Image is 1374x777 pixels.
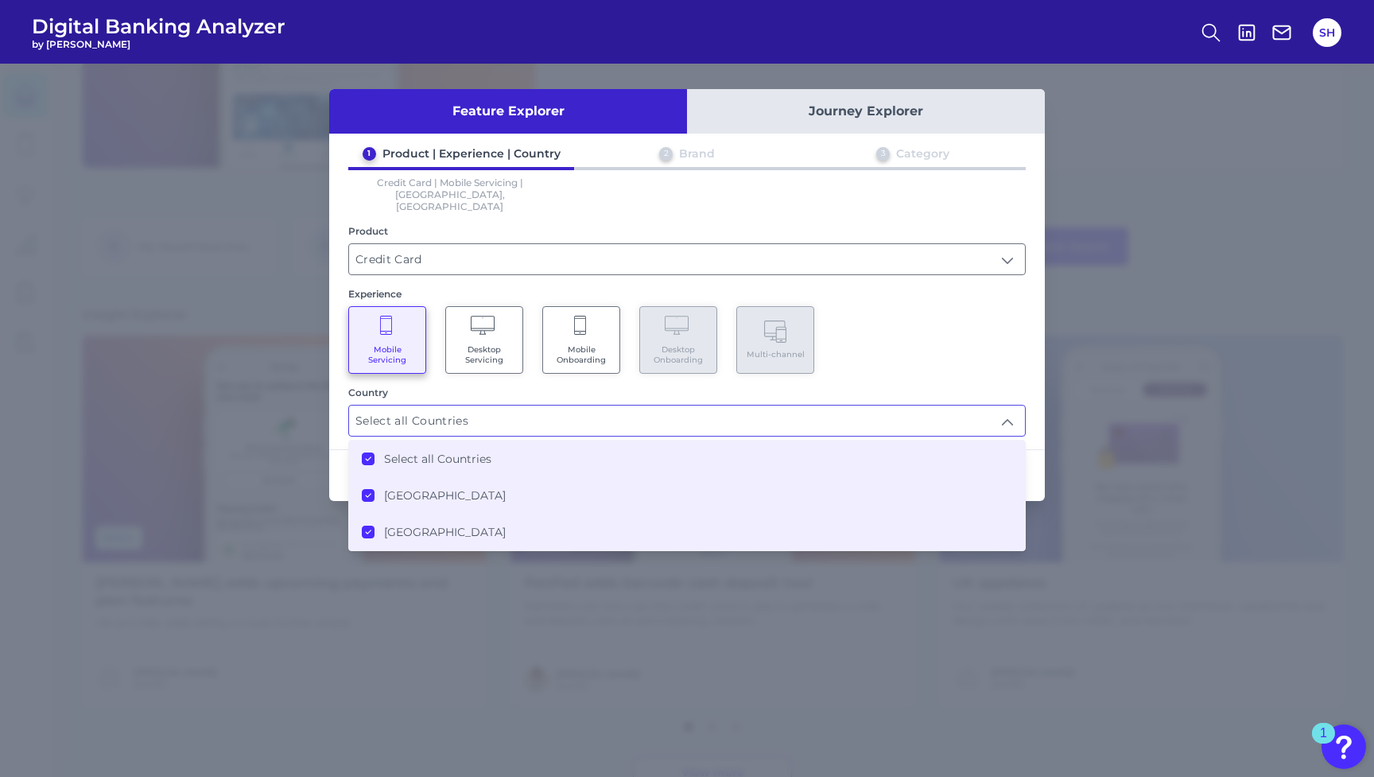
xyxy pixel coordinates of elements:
div: Category [896,146,949,161]
div: Country [348,387,1026,398]
span: Desktop Onboarding [648,344,708,365]
div: 2 [659,147,673,161]
p: Credit Card | Mobile Servicing | [GEOGRAPHIC_DATA],[GEOGRAPHIC_DATA] [348,177,552,212]
button: Multi-channel [736,306,814,374]
button: Feature Explorer [329,89,687,134]
div: 3 [876,147,890,161]
button: Desktop Servicing [445,306,523,374]
span: by [PERSON_NAME] [32,38,285,50]
label: Select all Countries [384,452,491,466]
button: Journey Explorer [687,89,1045,134]
span: Digital Banking Analyzer [32,14,285,38]
button: Mobile Onboarding [542,306,620,374]
span: Multi-channel [747,349,805,359]
div: Product [348,225,1026,237]
span: Mobile Servicing [357,344,417,365]
div: Experience [348,288,1026,300]
button: Desktop Onboarding [639,306,717,374]
span: Desktop Servicing [454,344,514,365]
div: 1 [363,147,376,161]
button: SH [1313,18,1341,47]
div: 1 [1320,733,1327,754]
button: Open Resource Center, 1 new notification [1322,725,1366,769]
span: Mobile Onboarding [551,344,611,365]
div: Product | Experience | Country [382,146,561,161]
button: Mobile Servicing [348,306,426,374]
label: [GEOGRAPHIC_DATA] [384,488,506,503]
div: Brand [679,146,715,161]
